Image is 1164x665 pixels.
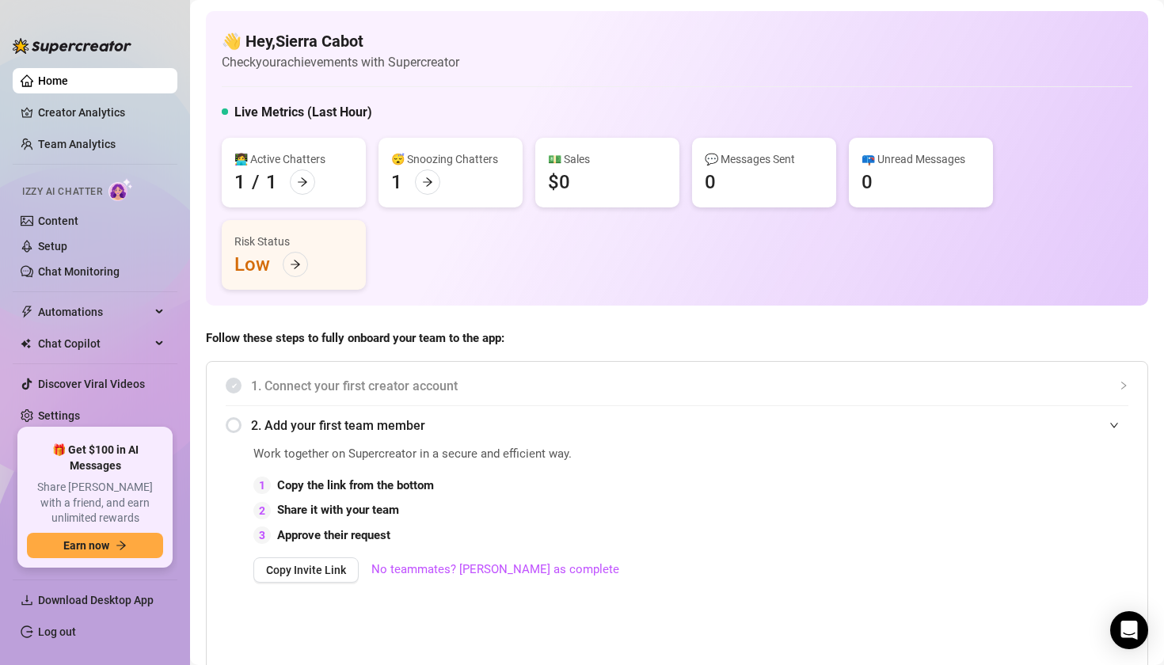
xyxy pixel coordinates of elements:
div: 2 [253,502,271,519]
span: Work together on Supercreator in a secure and efficient way. [253,445,772,464]
span: Copy Invite Link [266,564,346,576]
a: Discover Viral Videos [38,378,145,390]
span: Automations [38,299,150,325]
span: Izzy AI Chatter [22,184,102,199]
div: 😴 Snoozing Chatters [391,150,510,168]
div: 👩‍💻 Active Chatters [234,150,353,168]
div: 📪 Unread Messages [862,150,980,168]
span: Download Desktop App [38,594,154,606]
span: collapsed [1119,381,1128,390]
a: No teammates? [PERSON_NAME] as complete [371,560,619,579]
span: arrow-right [297,177,308,188]
article: Check your achievements with Supercreator [222,52,459,72]
div: Risk Status [234,233,353,250]
div: 3 [253,526,271,544]
a: Creator Analytics [38,100,165,125]
div: 0 [705,169,716,195]
span: arrow-right [116,540,127,551]
span: Earn now [63,539,109,552]
img: logo-BBDzfeDw.svg [13,38,131,54]
div: 1 [391,169,402,195]
span: expanded [1109,420,1119,430]
div: 💬 Messages Sent [705,150,824,168]
strong: Copy the link from the bottom [277,478,434,492]
button: Earn nowarrow-right [27,533,163,558]
a: Home [38,74,68,87]
img: AI Chatter [108,178,133,201]
strong: Approve their request [277,528,390,542]
h5: Live Metrics (Last Hour) [234,103,372,122]
div: 1 [266,169,277,195]
div: $0 [548,169,570,195]
span: Share [PERSON_NAME] with a friend, and earn unlimited rewards [27,480,163,526]
span: thunderbolt [21,306,33,318]
span: 1. Connect your first creator account [251,376,1128,396]
div: 1. Connect your first creator account [226,367,1128,405]
h4: 👋 Hey, Sierra Cabot [222,30,459,52]
span: Chat Copilot [38,331,150,356]
a: Team Analytics [38,138,116,150]
span: 🎁 Get $100 in AI Messages [27,443,163,473]
strong: Share it with your team [277,503,399,517]
div: 2. Add your first team member [226,406,1128,445]
button: Copy Invite Link [253,557,359,583]
a: Chat Monitoring [38,265,120,278]
div: 1 [253,477,271,494]
strong: Follow these steps to fully onboard your team to the app: [206,331,504,345]
a: Setup [38,240,67,253]
span: download [21,594,33,606]
a: Content [38,215,78,227]
a: Settings [38,409,80,422]
iframe: Adding Team Members [812,445,1128,648]
span: arrow-right [422,177,433,188]
img: Chat Copilot [21,338,31,349]
div: 0 [862,169,873,195]
a: Log out [38,625,76,638]
div: 1 [234,169,245,195]
span: 2. Add your first team member [251,416,1128,435]
div: 💵 Sales [548,150,667,168]
span: arrow-right [290,259,301,270]
div: Open Intercom Messenger [1110,611,1148,649]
